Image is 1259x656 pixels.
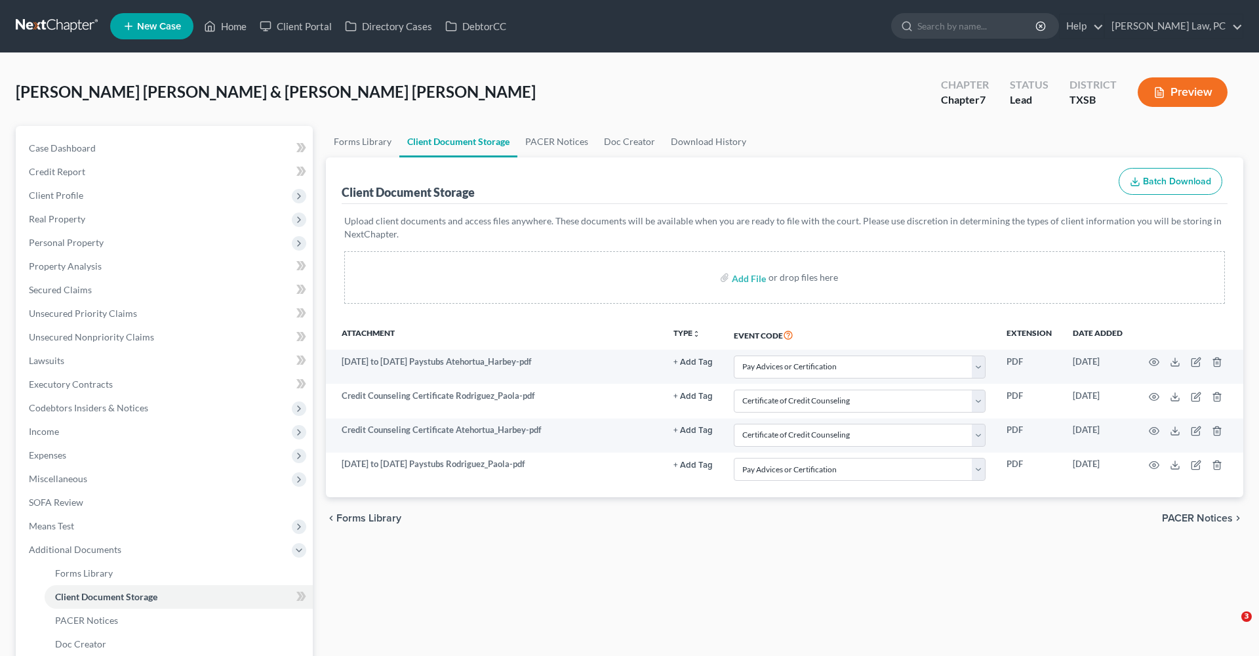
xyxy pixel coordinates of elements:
[326,350,663,384] td: [DATE] to [DATE] Paystubs Atehortua_Harbey-pdf
[29,331,154,342] span: Unsecured Nonpriority Claims
[342,184,475,200] div: Client Document Storage
[673,329,700,338] button: TYPEunfold_more
[673,356,713,368] a: + Add Tag
[55,615,118,626] span: PACER Notices
[673,392,713,401] button: + Add Tag
[338,14,439,38] a: Directory Cases
[673,426,713,435] button: + Add Tag
[673,358,713,367] button: + Add Tag
[18,278,313,302] a: Secured Claims
[1010,77,1049,92] div: Status
[769,271,838,284] div: or drop files here
[326,513,401,523] button: chevron_left Forms Library
[29,497,83,508] span: SOFA Review
[326,453,663,487] td: [DATE] to [DATE] Paystubs Rodriguez_Paola-pdf
[1069,77,1117,92] div: District
[1143,176,1211,187] span: Batch Download
[18,373,313,396] a: Executory Contracts
[663,126,754,157] a: Download History
[1062,319,1133,350] th: Date added
[596,126,663,157] a: Doc Creator
[1138,77,1228,107] button: Preview
[1162,513,1243,523] button: PACER Notices chevron_right
[399,126,517,157] a: Client Document Storage
[996,453,1062,487] td: PDF
[18,302,313,325] a: Unsecured Priority Claims
[29,142,96,154] span: Case Dashboard
[336,513,401,523] span: Forms Library
[1069,92,1117,108] div: TXSB
[29,520,74,531] span: Means Test
[917,14,1037,38] input: Search by name...
[326,513,336,523] i: chevron_left
[326,126,399,157] a: Forms Library
[55,567,113,579] span: Forms Library
[1010,92,1049,108] div: Lead
[673,461,713,470] button: + Add Tag
[673,424,713,436] a: + Add Tag
[29,379,113,390] span: Executory Contracts
[1060,14,1104,38] a: Help
[344,215,1225,241] p: Upload client documents and access files anywhere. These documents will be available when you are...
[326,384,663,418] td: Credit Counseling Certificate Rodriguez_Paola-pdf
[18,255,313,278] a: Property Analysis
[45,632,313,656] a: Doc Creator
[980,93,986,106] span: 7
[45,585,313,609] a: Client Document Storage
[18,349,313,373] a: Lawsuits
[18,136,313,160] a: Case Dashboard
[1062,350,1133,384] td: [DATE]
[45,562,313,585] a: Forms Library
[996,419,1062,453] td: PDF
[1162,513,1233,523] span: PACER Notices
[253,14,338,38] a: Client Portal
[45,609,313,632] a: PACER Notices
[1119,168,1222,195] button: Batch Download
[1062,419,1133,453] td: [DATE]
[29,260,102,272] span: Property Analysis
[1241,611,1252,622] span: 3
[18,325,313,349] a: Unsecured Nonpriority Claims
[692,330,700,338] i: unfold_more
[29,284,92,295] span: Secured Claims
[29,213,85,224] span: Real Property
[55,638,106,649] span: Doc Creator
[996,350,1062,384] td: PDF
[326,319,663,350] th: Attachment
[326,419,663,453] td: Credit Counseling Certificate Atehortua_Harbey-pdf
[1062,453,1133,487] td: [DATE]
[29,544,121,555] span: Additional Documents
[996,384,1062,418] td: PDF
[517,126,596,157] a: PACER Notices
[673,390,713,402] a: + Add Tag
[439,14,513,38] a: DebtorCC
[29,355,64,366] span: Lawsuits
[1062,384,1133,418] td: [DATE]
[29,190,83,201] span: Client Profile
[996,319,1062,350] th: Extension
[55,591,157,602] span: Client Document Storage
[197,14,253,38] a: Home
[18,160,313,184] a: Credit Report
[941,92,989,108] div: Chapter
[137,22,181,31] span: New Case
[29,402,148,413] span: Codebtors Insiders & Notices
[1105,14,1243,38] a: [PERSON_NAME] Law, PC
[29,473,87,484] span: Miscellaneous
[29,426,59,437] span: Income
[723,319,996,350] th: Event Code
[29,237,104,248] span: Personal Property
[1233,513,1243,523] i: chevron_right
[1214,611,1246,643] iframe: Intercom live chat
[941,77,989,92] div: Chapter
[18,491,313,514] a: SOFA Review
[16,82,536,101] span: [PERSON_NAME] [PERSON_NAME] & [PERSON_NAME] [PERSON_NAME]
[673,458,713,470] a: + Add Tag
[29,449,66,461] span: Expenses
[29,308,137,319] span: Unsecured Priority Claims
[29,166,85,177] span: Credit Report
